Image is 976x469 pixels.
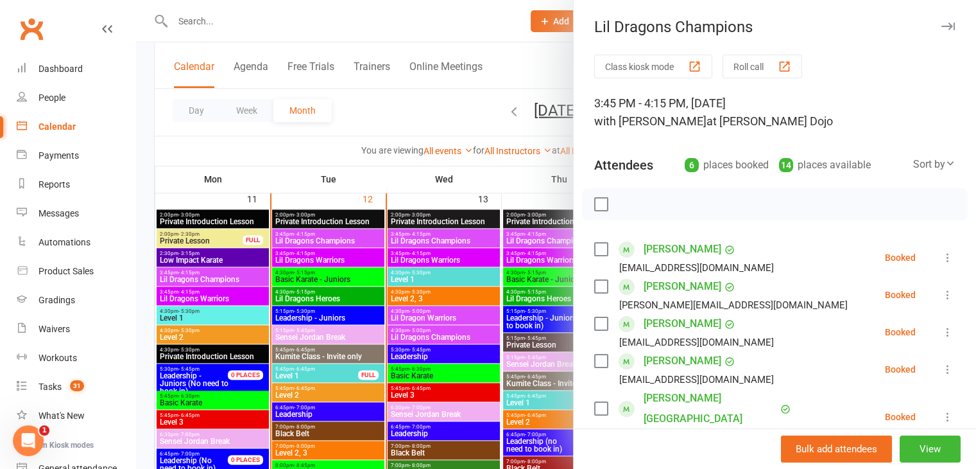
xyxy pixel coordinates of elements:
div: [EMAIL_ADDRESS][DOMAIN_NAME] [619,334,774,351]
span: with [PERSON_NAME] [594,114,706,128]
a: Payments [17,141,135,170]
button: Class kiosk mode [594,55,712,78]
button: Roll call [723,55,802,78]
div: Payments [39,150,79,161]
a: [PERSON_NAME] [644,351,721,371]
div: People [39,93,65,103]
div: 14 [779,158,793,172]
div: Booked [885,365,916,374]
a: Dashboard [17,55,135,84]
a: [PERSON_NAME] [644,239,721,260]
div: Attendees [594,156,653,174]
a: [PERSON_NAME] [644,276,721,297]
span: at [PERSON_NAME] Dojo [706,114,833,128]
div: Reports [39,179,70,190]
a: Workouts [17,344,135,373]
button: Bulk add attendees [781,436,892,463]
div: Sort by [913,156,955,173]
div: Tasks [39,382,62,392]
div: Calendar [39,121,76,132]
div: Automations [39,237,90,247]
a: [PERSON_NAME] [644,314,721,334]
span: 1 [39,425,49,436]
div: Product Sales [39,266,94,276]
a: Messages [17,199,135,228]
div: places booked [685,156,769,174]
div: Messages [39,208,79,218]
a: What's New [17,402,135,430]
div: [EMAIL_ADDRESS][DOMAIN_NAME] [619,260,774,276]
div: places available [779,156,871,174]
div: Gradings [39,295,75,305]
div: [PERSON_NAME][EMAIL_ADDRESS][DOMAIN_NAME] [619,297,848,314]
div: Dashboard [39,64,83,74]
div: Booked [885,412,916,421]
span: 31 [70,380,84,391]
a: [PERSON_NAME][GEOGRAPHIC_DATA] [644,388,777,429]
div: Booked [885,253,916,262]
button: View [900,436,961,463]
a: Waivers [17,315,135,344]
div: Booked [885,328,916,337]
iframe: Intercom live chat [13,425,44,456]
a: Calendar [17,112,135,141]
a: Gradings [17,286,135,315]
a: Product Sales [17,257,135,286]
div: Lil Dragons Champions [574,18,976,36]
div: Booked [885,290,916,299]
a: Automations [17,228,135,257]
div: What's New [39,411,85,421]
div: [EMAIL_ADDRESS][DOMAIN_NAME] [619,371,774,388]
a: People [17,84,135,112]
div: 3:45 PM - 4:15 PM, [DATE] [594,94,955,130]
a: Clubworx [15,13,47,45]
div: 6 [685,158,699,172]
a: Tasks 31 [17,373,135,402]
a: Reports [17,170,135,199]
div: Workouts [39,353,77,363]
div: Waivers [39,324,70,334]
